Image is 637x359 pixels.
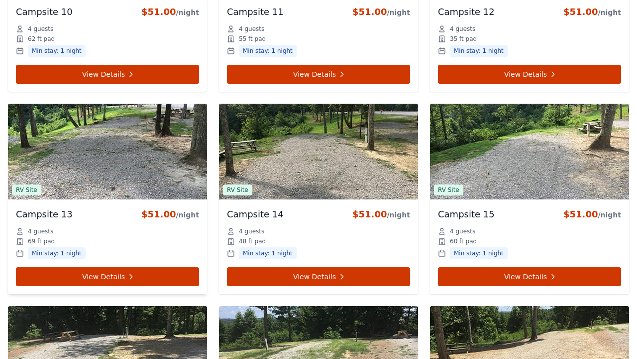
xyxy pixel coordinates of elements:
[438,267,621,286] a: View Details
[387,8,410,16] span: /night
[434,184,463,195] span: RV Site
[28,237,55,245] span: 69 ft pad
[239,45,297,57] span: Min stay: 1 night
[387,211,410,219] span: /night
[141,207,199,221] div: $51.00
[176,8,199,16] span: /night
[352,207,410,221] div: $51.00
[16,267,199,286] a: View Details
[239,247,297,259] span: Min stay: 1 night
[28,25,53,33] span: 4 guests
[239,35,266,43] span: 55 ft pad
[563,5,621,19] div: $51.00
[450,227,475,235] span: 4 guests
[563,207,621,221] div: $51.00
[227,65,410,84] a: View Details
[223,184,252,195] span: RV Site
[16,5,73,19] h3: Campsite 10
[450,247,508,259] span: Min stay: 1 night
[8,104,207,199] img: Campsite 13
[227,267,410,286] a: View Details
[16,207,73,221] h3: Campsite 13
[450,35,477,43] span: 35 ft pad
[438,65,621,84] a: View Details
[450,237,477,245] span: 60 ft pad
[239,227,264,235] span: 4 guests
[239,237,266,245] span: 48 ft pad
[438,5,495,19] h3: Campsite 12
[239,25,264,33] span: 4 guests
[12,184,41,195] span: RV Site
[16,65,199,84] a: View Details
[430,104,629,199] img: Campsite 15
[28,227,53,235] span: 4 guests
[450,45,508,57] span: Min stay: 1 night
[141,5,199,19] div: $51.00
[176,211,199,219] span: /night
[598,211,621,219] span: /night
[438,207,495,221] h3: Campsite 15
[28,247,86,259] span: Min stay: 1 night
[450,25,475,33] span: 4 guests
[28,45,86,57] span: Min stay: 1 night
[219,104,418,199] img: Campsite 14
[28,35,55,43] span: 62 ft pad
[227,5,284,19] h3: Campsite 11
[352,5,410,19] div: $51.00
[227,207,284,221] h3: Campsite 14
[598,8,621,16] span: /night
